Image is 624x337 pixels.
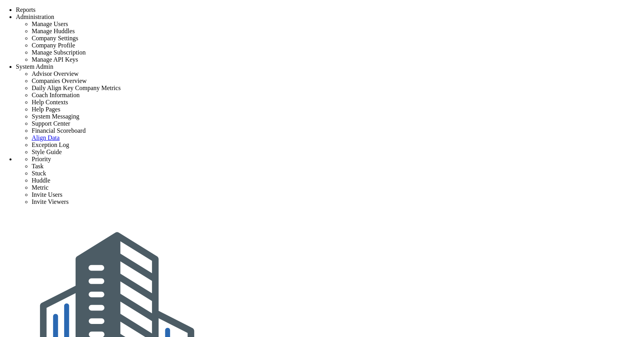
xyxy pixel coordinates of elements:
[32,49,85,56] span: Manage Subscription
[16,63,53,70] span: System Admin
[32,35,78,41] span: Company Settings
[16,13,54,20] span: Administration
[32,21,68,27] span: Manage Users
[32,42,75,49] span: Company Profile
[32,56,78,63] span: Manage API Keys
[32,198,68,205] span: Invite Viewers
[32,163,44,169] span: Task
[16,6,36,13] span: Reports
[32,92,80,98] span: Coach Information
[32,99,68,105] span: Help Contexts
[32,85,121,91] span: Daily Align Key Company Metrics
[32,184,49,191] span: Metric
[32,120,70,127] span: Support Center
[32,191,63,198] span: Invite Users
[32,170,46,177] span: Stuck
[32,134,60,141] a: Align Data
[32,149,62,155] span: Style Guide
[32,70,79,77] span: Advisor Overview
[32,77,87,84] span: Companies Overview
[32,113,79,120] span: System Messaging
[32,28,75,34] span: Manage Huddles
[32,141,69,148] span: Exception Log
[32,177,50,184] span: Huddle
[32,106,60,113] span: Help Pages
[32,127,85,134] span: Financial Scoreboard
[32,156,51,162] span: Priority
